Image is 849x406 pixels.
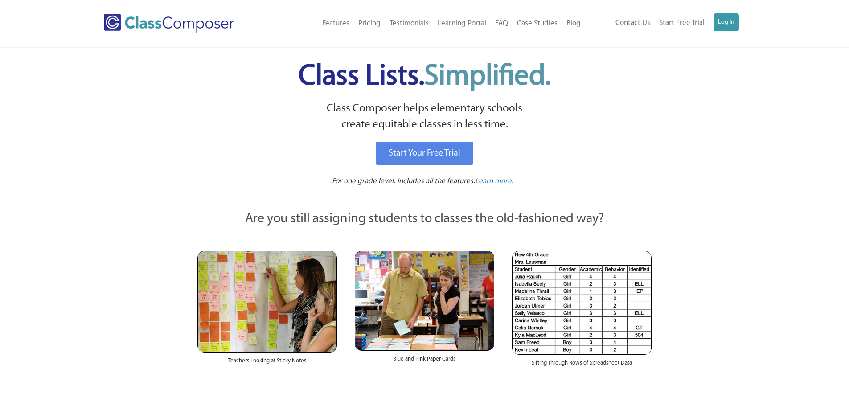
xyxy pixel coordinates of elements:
p: Are you still assigning students to classes the old-fashioned way? [197,209,652,229]
div: Sifting Through Rows of Spreadsheet Data [512,355,652,376]
div: Blue and Pink Paper Cards [355,351,494,372]
span: Learn more. [475,177,513,185]
img: Teachers Looking at Sticky Notes [197,251,337,353]
a: Start Free Trial [655,13,709,33]
a: Blog [562,14,585,33]
a: Learn more. [475,176,513,187]
a: Learning Portal [433,14,491,33]
span: For one grade level. Includes all the features. [332,177,475,185]
img: Blue and Pink Paper Cards [355,251,494,350]
span: Simplified. [424,62,551,91]
a: Features [318,14,354,33]
a: Pricing [354,14,385,33]
a: FAQ [491,14,513,33]
div: Teachers Looking at Sticky Notes [197,353,337,374]
a: Start Your Free Trial [376,142,473,165]
span: Start Your Free Trial [389,149,460,158]
a: Log In [714,13,739,31]
a: Case Studies [513,14,562,33]
span: Class Lists. [299,62,551,91]
a: Testimonials [385,14,433,33]
img: Spreadsheets [512,251,652,355]
nav: Header Menu [271,14,585,33]
a: Contact Us [611,13,655,33]
p: Class Composer helps elementary schools create equitable classes in less time. [196,101,653,133]
nav: Header Menu [585,13,739,33]
img: Class Composer [104,14,234,33]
